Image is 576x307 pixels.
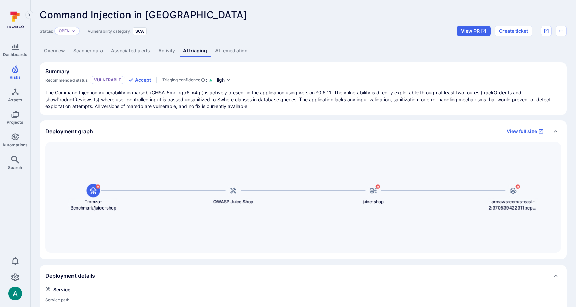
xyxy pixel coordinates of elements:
[27,12,32,18] i: Expand navigation menu
[45,272,95,279] h2: Deployment details
[556,26,567,36] button: Options menu
[3,52,27,57] span: Dashboards
[457,26,491,36] button: View PR
[25,11,33,19] button: Expand navigation menu
[179,45,211,57] a: AI triaging
[541,26,552,36] div: Open original issue
[45,68,69,75] h2: Summary
[45,78,88,83] span: Recommended status:
[154,45,179,57] a: Activity
[59,28,70,34] button: Open
[502,126,548,137] a: View full size
[69,45,107,57] a: Scanner data
[45,128,93,135] h2: Deployment graph
[8,287,22,300] img: ACg8ocLSa5mPYBaXNx3eFu_EmspyJX0laNWN7cXOFirfQ7srZveEpg=s96-c
[211,45,251,57] a: AI remediation
[213,199,253,205] span: OWASP Juice Shop
[7,120,23,125] span: Projects
[128,77,151,83] button: Accept
[40,9,248,21] span: Command Injection in [GEOGRAPHIC_DATA]
[8,165,22,170] span: Search
[162,77,207,83] div: :
[162,77,200,83] span: Triaging confidence
[53,286,70,293] span: Service
[201,77,205,83] svg: AI Triaging Agent self-evaluates the confidence behind recommended status based on the depth and ...
[40,29,53,34] span: Status:
[214,77,231,84] button: High
[8,97,22,102] span: Assets
[90,76,125,84] p: Vulnerable
[45,89,561,110] p: The Command Injection vulnerability in marsdb (GHSA-5mrr-rgp6-x4gr) is actively present in the ap...
[40,265,567,286] div: Collapse
[8,287,22,300] div: Arjan Dehar
[495,26,532,36] button: Create ticket
[2,142,28,147] span: Automations
[488,199,538,211] span: arn:aws:ecr:us-east-2:370539422311:repository/juice-shop/sha256:802c830cc505147cb7318954b8b172bf8...
[107,45,154,57] a: Associated alerts
[10,75,21,80] span: Risks
[363,199,384,205] span: juice-shop
[40,45,567,57] div: Vulnerability tabs
[40,120,567,142] div: Collapse
[214,77,225,83] span: High
[68,199,118,211] span: Tromzo-Benchmark/juice-shop
[71,29,75,33] button: Expand dropdown
[45,297,561,302] span: Service path
[88,29,131,34] span: Vulnerability category:
[133,27,147,35] div: SCA
[40,45,69,57] a: Overview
